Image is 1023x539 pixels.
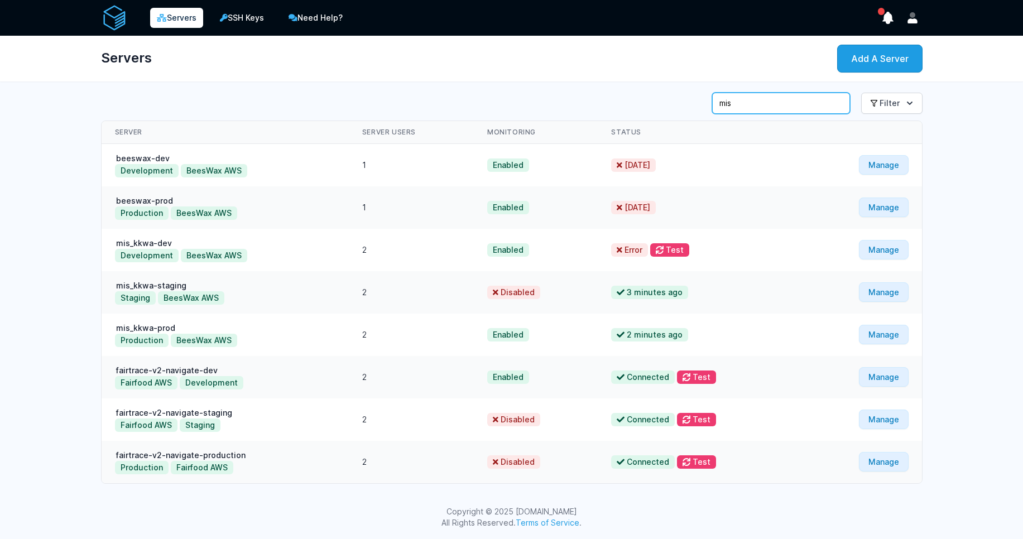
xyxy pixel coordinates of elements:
button: BeesWax AWS [171,206,237,220]
th: Server [102,121,349,144]
th: Monitoring [474,121,598,144]
button: BeesWax AWS [181,164,247,177]
button: Production [115,461,169,474]
span: [DATE] [611,158,656,172]
span: has unread notifications [878,8,885,15]
a: mis_kkwa-dev [115,238,173,248]
a: Manage [859,240,909,259]
button: Filter [861,93,923,114]
h1: Servers [101,45,152,71]
button: Test [677,413,716,426]
button: Staging [115,291,156,305]
span: Connected [611,370,675,384]
td: 2 [349,356,474,398]
img: serverAuth logo [101,4,128,31]
span: Connected [611,413,675,426]
button: Test [650,243,689,257]
span: Enabled [487,158,529,172]
span: Disabled [487,413,540,426]
span: Disabled [487,455,540,469]
th: Status [598,121,803,144]
span: 3 minutes ago [611,286,688,299]
span: Error [611,243,648,257]
a: Manage [859,410,909,429]
button: Production [115,206,169,220]
span: Enabled [487,328,529,341]
a: Manage [859,282,909,302]
span: Enabled [487,243,529,257]
span: Enabled [487,201,529,214]
input: Search Servers [712,93,850,114]
a: fairtrace-v2-navigate-staging [115,408,233,417]
button: Development [180,376,243,389]
a: mis_kkwa-staging [115,281,188,290]
button: BeesWax AWS [171,334,237,347]
a: mis_kkwa-prod [115,323,176,333]
span: Connected [611,455,675,469]
td: 2 [349,314,474,356]
button: Development [115,249,179,262]
a: Servers [150,8,203,28]
td: 2 [349,441,474,483]
button: User menu [902,8,923,28]
button: Fairfood AWS [171,461,233,474]
span: Disabled [487,286,540,299]
a: Manage [859,325,909,344]
span: Enabled [487,370,529,384]
button: Staging [180,418,220,432]
a: SSH Keys [212,7,272,29]
button: BeesWax AWS [158,291,224,305]
button: Test [677,455,716,469]
button: Test [677,370,716,384]
a: Add A Server [837,45,923,73]
td: 2 [349,229,474,271]
a: Need Help? [281,7,350,29]
a: Manage [859,367,909,387]
td: 2 [349,398,474,441]
button: BeesWax AWS [181,249,247,262]
a: beeswax-dev [115,153,171,163]
th: Server Users [349,121,474,144]
a: Manage [859,198,909,217]
td: 1 [349,144,474,187]
a: beeswax-prod [115,196,174,205]
td: 1 [349,186,474,229]
a: fairtrace-v2-navigate-dev [115,365,219,375]
button: Fairfood AWS [115,376,177,389]
button: Production [115,334,169,347]
span: [DATE] [611,201,656,214]
a: Manage [859,155,909,175]
a: fairtrace-v2-navigate-production [115,450,247,460]
button: show notifications [878,8,898,28]
span: 2 minutes ago [611,328,688,341]
td: 2 [349,271,474,314]
a: Terms of Service [516,518,579,527]
a: Manage [859,452,909,471]
button: Fairfood AWS [115,418,177,432]
button: Development [115,164,179,177]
